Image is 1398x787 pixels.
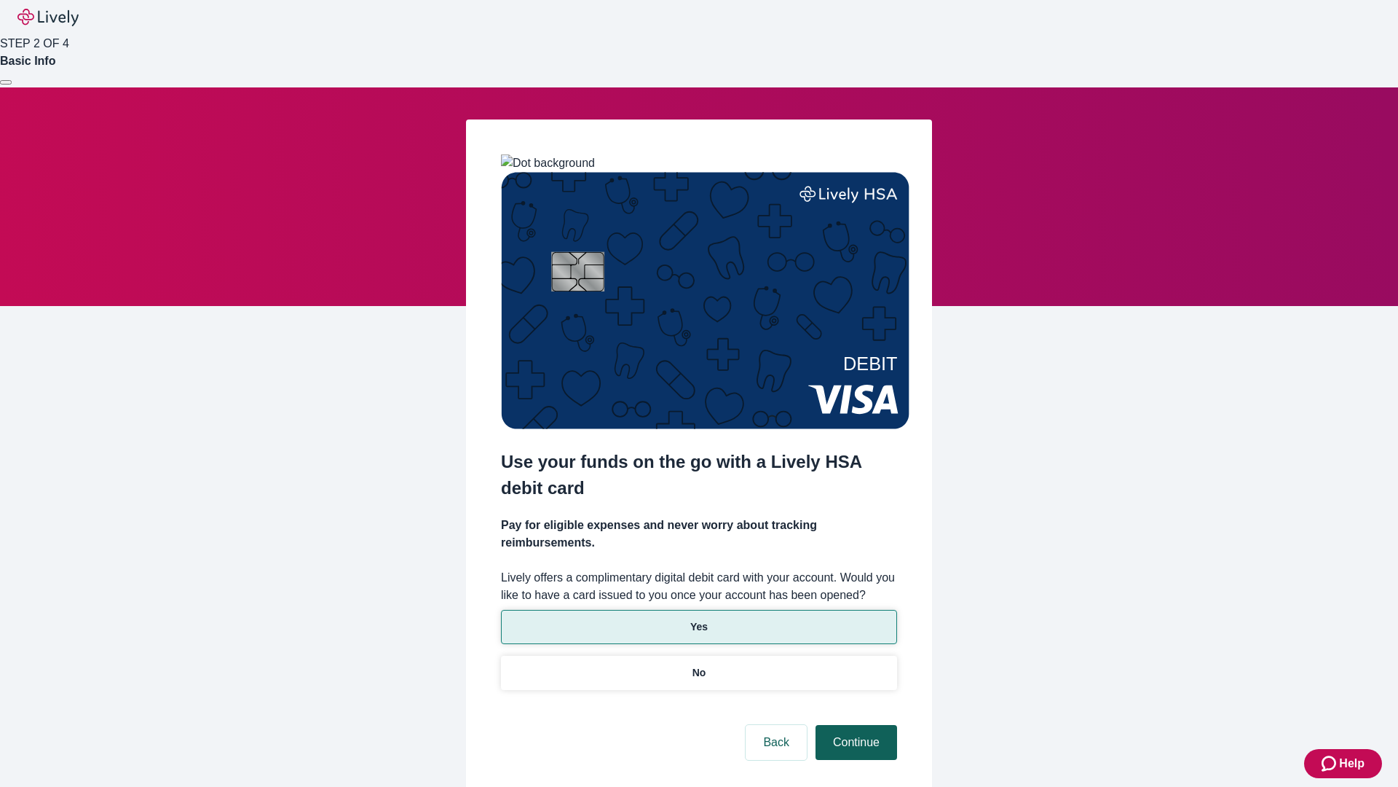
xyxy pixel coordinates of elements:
[815,725,897,760] button: Continue
[501,610,897,644] button: Yes
[690,619,708,635] p: Yes
[501,449,897,501] h2: Use your funds on the go with a Lively HSA debit card
[692,665,706,681] p: No
[501,154,595,172] img: Dot background
[746,725,807,760] button: Back
[17,9,79,26] img: Lively
[1339,755,1365,772] span: Help
[1322,755,1339,772] svg: Zendesk support icon
[501,172,909,429] img: Debit card
[1304,749,1382,778] button: Zendesk support iconHelp
[501,517,897,552] h4: Pay for eligible expenses and never worry about tracking reimbursements.
[501,569,897,604] label: Lively offers a complimentary digital debit card with your account. Would you like to have a card...
[501,656,897,690] button: No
